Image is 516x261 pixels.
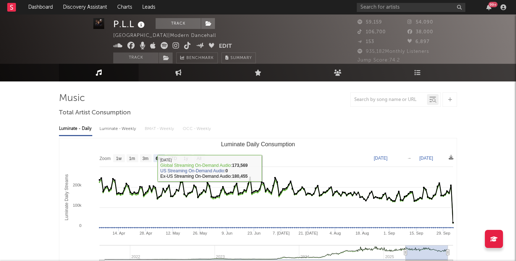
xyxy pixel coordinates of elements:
[176,52,218,63] a: Benchmark
[219,42,232,51] button: Edit
[156,156,162,161] text: 6m
[358,58,400,63] span: Jump Score: 74.2
[59,109,131,117] span: Total Artist Consumption
[419,156,433,161] text: [DATE]
[113,31,224,40] div: [GEOGRAPHIC_DATA] | Modern Dancehall
[230,56,252,60] span: Summary
[221,52,256,63] button: Summary
[140,231,152,235] text: 28. Apr
[100,123,138,135] div: Luminate - Weekly
[488,2,498,7] div: 99 +
[355,231,369,235] text: 18. Aug
[116,156,122,161] text: 1w
[248,231,261,235] text: 23. Jun
[143,156,149,161] text: 3m
[113,231,125,235] text: 14. Apr
[407,39,430,44] span: 6,897
[486,4,491,10] button: 99+
[410,231,423,235] text: 15. Sep
[129,156,135,161] text: 1m
[358,49,429,54] span: 935,182 Monthly Listeners
[407,30,433,34] span: 38,000
[166,231,180,235] text: 12. May
[330,231,341,235] text: 4. Aug
[168,156,177,161] text: YTD
[113,52,158,63] button: Track
[221,231,232,235] text: 9. Jun
[299,231,318,235] text: 21. [DATE]
[113,18,147,30] div: P.L.L
[183,156,188,161] text: 1y
[374,156,388,161] text: [DATE]
[64,174,69,220] text: Luminate Daily Streams
[407,156,411,161] text: →
[351,97,427,103] input: Search by song name or URL
[156,18,201,29] button: Track
[407,20,433,25] span: 54,090
[196,156,201,161] text: All
[100,156,111,161] text: Zoom
[73,183,81,187] text: 200k
[358,30,386,34] span: 106,700
[436,231,450,235] text: 29. Sep
[272,231,289,235] text: 7. [DATE]
[79,223,81,228] text: 0
[221,141,295,147] text: Luminate Daily Consumption
[358,20,382,25] span: 59,159
[193,231,207,235] text: 26. May
[384,231,395,235] text: 1. Sep
[73,203,81,207] text: 100k
[59,123,92,135] div: Luminate - Daily
[357,3,465,12] input: Search for artists
[186,54,214,63] span: Benchmark
[358,39,374,44] span: 153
